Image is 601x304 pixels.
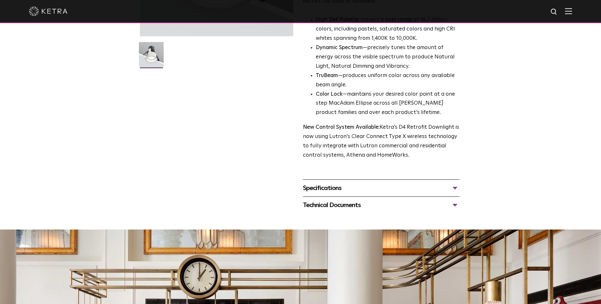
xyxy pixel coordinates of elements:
div: Technical Documents [303,200,460,210]
img: Hamburger%20Nav.svg [565,8,572,14]
img: search icon [550,8,558,16]
div: Specifications [303,183,460,193]
img: ketra-logo-2019-white [29,6,68,16]
p: covers a wide range of 16.7 million colors, including pastels, saturated colors and high CRI whit... [316,15,460,43]
p: Ketra’s D4 Retrofit Downlight is now using Lutron’s Clear Connect Type X wireless technology to f... [303,123,460,160]
strong: New Control System Available: [303,125,380,130]
img: D4R Retrofit Downlight [139,42,164,72]
li: —maintains your desired color point at a one step MacAdam Ellipse across all [PERSON_NAME] produc... [316,90,460,118]
li: —precisely tunes the amount of energy across the visible spectrum to produce Natural Light, Natur... [316,43,460,71]
strong: Dynamic Spectrum [316,45,363,50]
strong: TruBeam [316,73,338,78]
li: —produces uniform color across any available beam angle. [316,71,460,90]
strong: Color Lock [316,91,342,97]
